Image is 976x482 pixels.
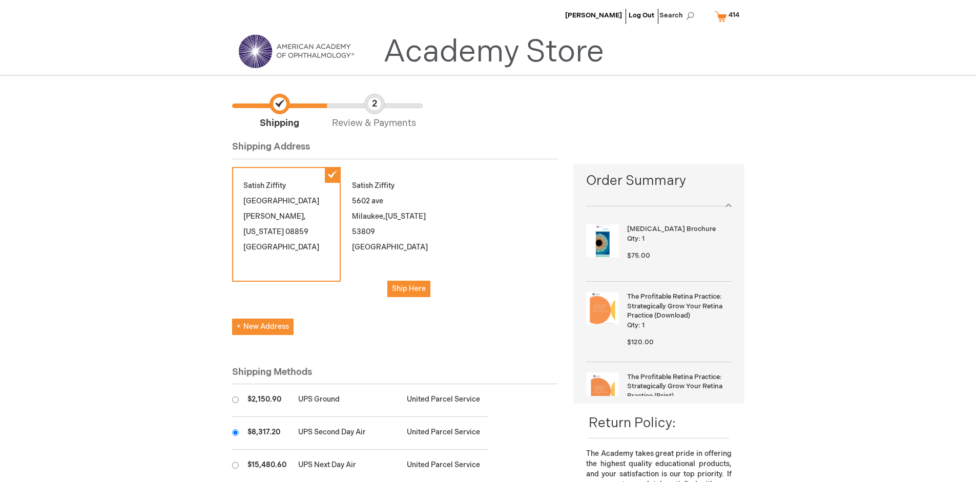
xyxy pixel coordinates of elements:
span: Qty [627,321,638,329]
td: United Parcel Service [402,384,488,417]
strong: The Profitable Retina Practice: Strategically Grow Your Retina Practice (Print) [627,372,729,401]
td: United Parcel Service [402,417,488,450]
span: $120.00 [627,338,654,346]
div: Satish Ziffity 5602 ave Milaukee 53809 [GEOGRAPHIC_DATA] [341,167,449,308]
strong: [MEDICAL_DATA] Brochure [627,224,729,234]
div: Shipping Address [232,140,558,159]
strong: The Profitable Retina Practice: Strategically Grow Your Retina Practice (Download) [627,292,729,321]
span: 414 [729,11,739,19]
img: Amblyopia Brochure [586,224,619,257]
a: Log Out [629,11,654,19]
span: Search [659,5,698,26]
span: Review & Payments [327,94,422,130]
span: $2,150.90 [247,395,281,404]
span: $15,480.60 [247,460,286,469]
span: Order Summary [586,172,731,196]
span: [US_STATE] [385,212,426,221]
a: 414 [713,7,746,25]
span: Return Policy: [589,415,676,431]
a: Academy Store [383,34,604,71]
span: Ship Here [392,284,426,293]
span: $75.00 [627,252,650,260]
td: UPS Ground [293,384,401,417]
span: , [383,212,385,221]
img: The Profitable Retina Practice: Strategically Grow Your Retina Practice (Print) [586,372,619,405]
span: New Address [237,322,289,331]
span: , [304,212,306,221]
span: 1 [642,321,645,329]
div: Shipping Methods [232,366,558,385]
img: The Profitable Retina Practice: Strategically Grow Your Retina Practice (Download) [586,292,619,325]
button: New Address [232,319,294,335]
span: Shipping [232,94,327,130]
button: Ship Here [387,281,430,297]
span: 1 [642,235,645,243]
td: UPS Second Day Air [293,417,401,450]
a: [PERSON_NAME] [565,11,622,19]
span: [US_STATE] [243,227,284,236]
span: Qty [627,235,638,243]
div: Satish Ziffity [GEOGRAPHIC_DATA] [PERSON_NAME] 08859 [GEOGRAPHIC_DATA] [232,167,341,282]
span: $8,317.20 [247,428,280,436]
